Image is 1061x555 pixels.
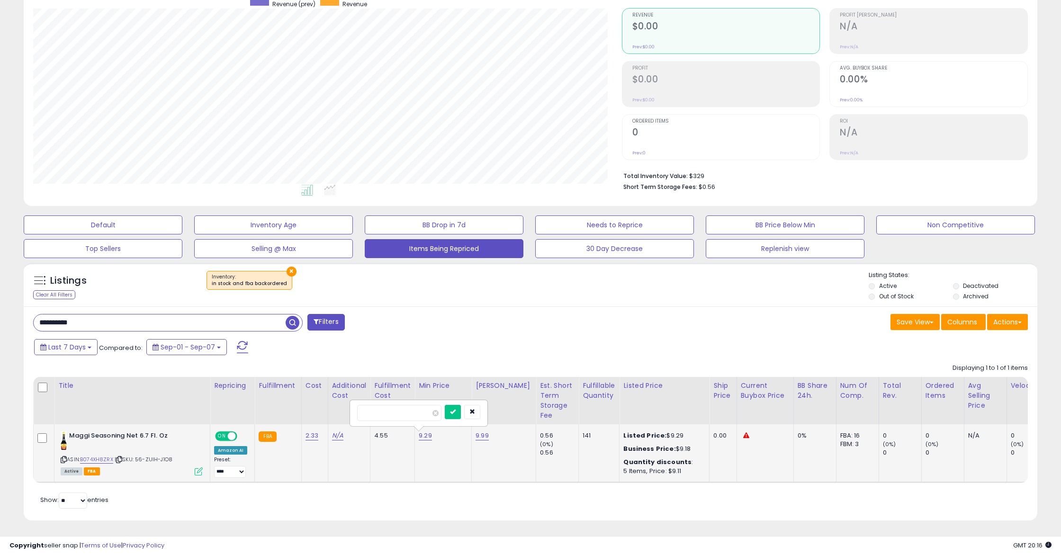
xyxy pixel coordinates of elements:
[48,342,86,352] span: Last 7 Days
[840,150,858,156] small: Prev: N/A
[890,314,940,330] button: Save View
[365,239,523,258] button: Items Being Repriced
[623,457,692,466] b: Quantity discounts
[535,215,694,234] button: Needs to Reprice
[840,431,872,440] div: FBA: 16
[34,339,98,355] button: Last 7 Days
[33,290,75,299] div: Clear All Filters
[623,170,1021,181] li: $329
[583,381,615,401] div: Fulfillable Quantity
[632,21,820,34] h2: $0.00
[632,97,655,103] small: Prev: $0.00
[332,381,367,401] div: Additional Cost
[706,215,864,234] button: BB Price Below Min
[419,431,432,440] a: 9.29
[798,381,832,401] div: BB Share 24h.
[876,215,1035,234] button: Non Competitive
[953,364,1028,373] div: Displaying 1 to 1 of 1 items
[306,381,324,391] div: Cost
[883,448,921,457] div: 0
[798,431,829,440] div: 0%
[706,239,864,258] button: Replenish view
[1011,381,1045,391] div: Velocity
[840,66,1027,71] span: Avg. Buybox Share
[61,431,203,474] div: ASIN:
[540,448,578,457] div: 0.56
[540,440,553,448] small: (0%)
[840,13,1027,18] span: Profit [PERSON_NAME]
[926,440,939,448] small: (0%)
[699,182,715,191] span: $0.56
[926,448,964,457] div: 0
[1011,431,1049,440] div: 0
[535,239,694,258] button: 30 Day Decrease
[632,127,820,140] h2: 0
[287,267,297,277] button: ×
[926,381,960,401] div: Ordered Items
[883,431,921,440] div: 0
[259,381,297,391] div: Fulfillment
[84,467,100,475] span: FBA
[840,119,1027,124] span: ROI
[374,431,407,440] div: 4.55
[741,381,790,401] div: Current Buybox Price
[306,431,319,440] a: 2.33
[24,239,182,258] button: Top Sellers
[968,431,999,440] div: N/A
[40,495,108,504] span: Show: entries
[50,274,87,287] h5: Listings
[869,271,1037,280] p: Listing States:
[161,342,215,352] span: Sep-01 - Sep-07
[963,292,989,300] label: Archived
[194,215,353,234] button: Inventory Age
[58,381,206,391] div: Title
[194,239,353,258] button: Selling @ Max
[883,440,896,448] small: (0%)
[61,431,67,450] img: 41E1xEI6kPL._SL40_.jpg
[24,215,182,234] button: Default
[632,74,820,87] h2: $0.00
[1013,541,1052,550] span: 2025-09-15 20:16 GMT
[840,44,858,50] small: Prev: N/A
[632,119,820,124] span: Ordered Items
[212,273,287,287] span: Inventory :
[840,440,872,448] div: FBM: 3
[840,381,875,401] div: Num of Comp.
[69,431,184,443] b: Maggi Seasoning Net 6.7 Fl. Oz
[476,431,489,440] a: 9.99
[540,431,578,440] div: 0.56
[963,282,998,290] label: Deactivated
[419,381,468,391] div: Min Price
[212,280,287,287] div: in stock and fba backordered
[9,541,164,550] div: seller snap | |
[840,74,1027,87] h2: 0.00%
[476,381,532,391] div: [PERSON_NAME]
[623,467,702,475] div: 5 Items, Price: $9.11
[968,381,1003,411] div: Avg Selling Price
[840,127,1027,140] h2: N/A
[623,445,702,453] div: $9.18
[840,21,1027,34] h2: N/A
[123,541,164,550] a: Privacy Policy
[883,381,917,401] div: Total Rev.
[365,215,523,234] button: BB Drop in 7d
[214,381,251,391] div: Repricing
[632,13,820,18] span: Revenue
[80,456,113,464] a: B074XH8ZRX
[307,314,344,331] button: Filters
[623,183,697,191] b: Short Term Storage Fees:
[1011,440,1024,448] small: (0%)
[840,97,863,103] small: Prev: 0.00%
[61,467,82,475] span: All listings currently available for purchase on Amazon
[236,432,251,440] span: OFF
[713,431,729,440] div: 0.00
[146,339,227,355] button: Sep-01 - Sep-07
[540,381,575,421] div: Est. Short Term Storage Fee
[632,150,646,156] small: Prev: 0
[879,282,897,290] label: Active
[926,431,964,440] div: 0
[216,432,228,440] span: ON
[583,431,612,440] div: 141
[81,541,121,550] a: Terms of Use
[879,292,914,300] label: Out of Stock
